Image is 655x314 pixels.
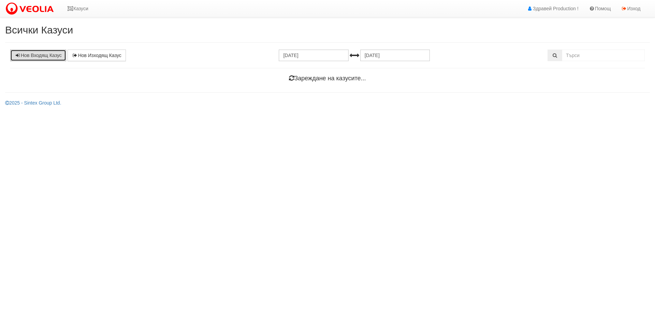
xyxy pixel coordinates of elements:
[68,50,126,61] a: Нов Изходящ Казус
[10,50,66,61] a: Нов Входящ Казус
[562,50,645,61] input: Търсене по Идентификатор, Бл/Вх/Ап, Тип, Описание, Моб. Номер, Имейл, Файл, Коментар,
[10,75,645,82] h4: Зареждане на казусите...
[5,24,650,36] h2: Всички Казуси
[5,100,61,106] a: 2025 - Sintex Group Ltd.
[5,2,57,16] img: VeoliaLogo.png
